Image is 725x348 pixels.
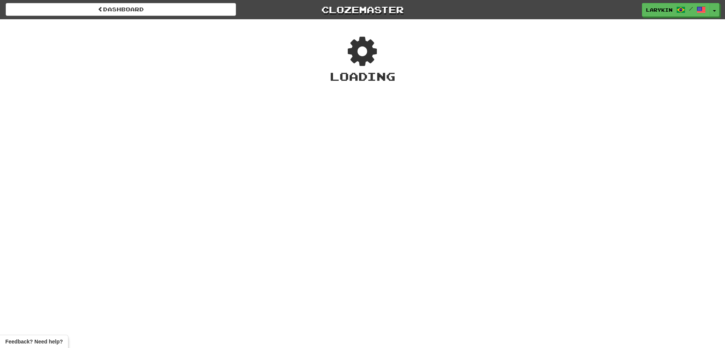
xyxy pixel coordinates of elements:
[5,338,63,345] span: Open feedback widget
[247,3,478,16] a: Clozemaster
[642,3,710,17] a: larykin /
[6,3,236,16] a: Dashboard
[689,6,693,11] span: /
[646,6,673,13] span: larykin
